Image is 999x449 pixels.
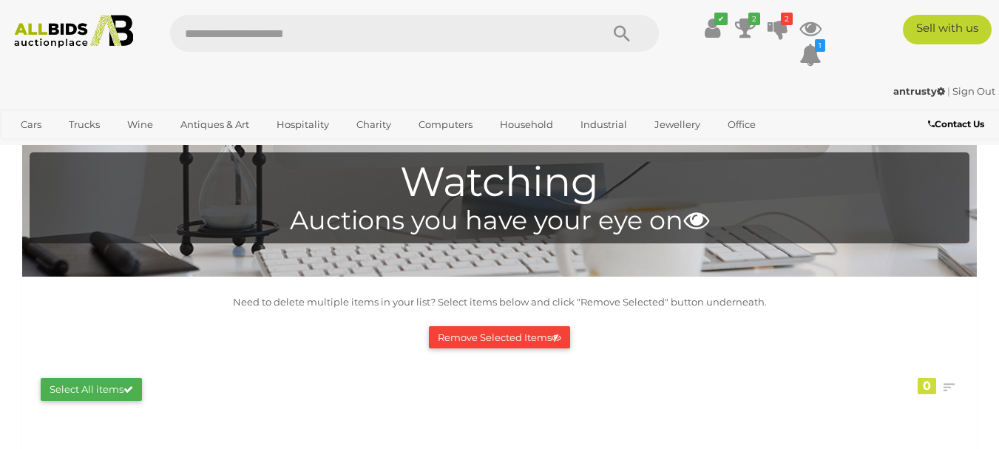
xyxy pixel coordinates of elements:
[645,112,710,137] a: Jewellery
[429,326,570,349] button: Remove Selected Items
[11,112,51,137] a: Cars
[718,112,765,137] a: Office
[490,112,563,137] a: Household
[767,15,789,41] a: 2
[702,15,724,41] a: ✔
[59,112,109,137] a: Trucks
[37,206,962,235] h4: Auctions you have your eye on
[947,85,950,97] span: |
[734,15,756,41] a: 2
[918,378,936,394] div: 0
[585,15,659,52] button: Search
[571,112,637,137] a: Industrial
[748,13,760,25] i: 2
[893,85,945,97] strong: antrusty
[952,85,995,97] a: Sign Out
[347,112,401,137] a: Charity
[11,137,61,161] a: Sports
[409,112,482,137] a: Computers
[799,41,822,68] a: 1
[7,15,140,48] img: Allbids.com.au
[171,112,259,137] a: Antiques & Art
[41,378,142,401] button: Select All items
[781,13,793,25] i: 2
[903,15,992,44] a: Sell with us
[118,112,163,137] a: Wine
[815,39,825,52] i: 1
[928,118,984,129] b: Contact Us
[37,160,962,205] h1: Watching
[893,85,947,97] a: antrusty
[30,294,969,311] p: Need to delete multiple items in your list? Select items below and click "Remove Selected" button...
[714,13,728,25] i: ✔
[69,137,193,161] a: [GEOGRAPHIC_DATA]
[928,116,988,132] a: Contact Us
[267,112,339,137] a: Hospitality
